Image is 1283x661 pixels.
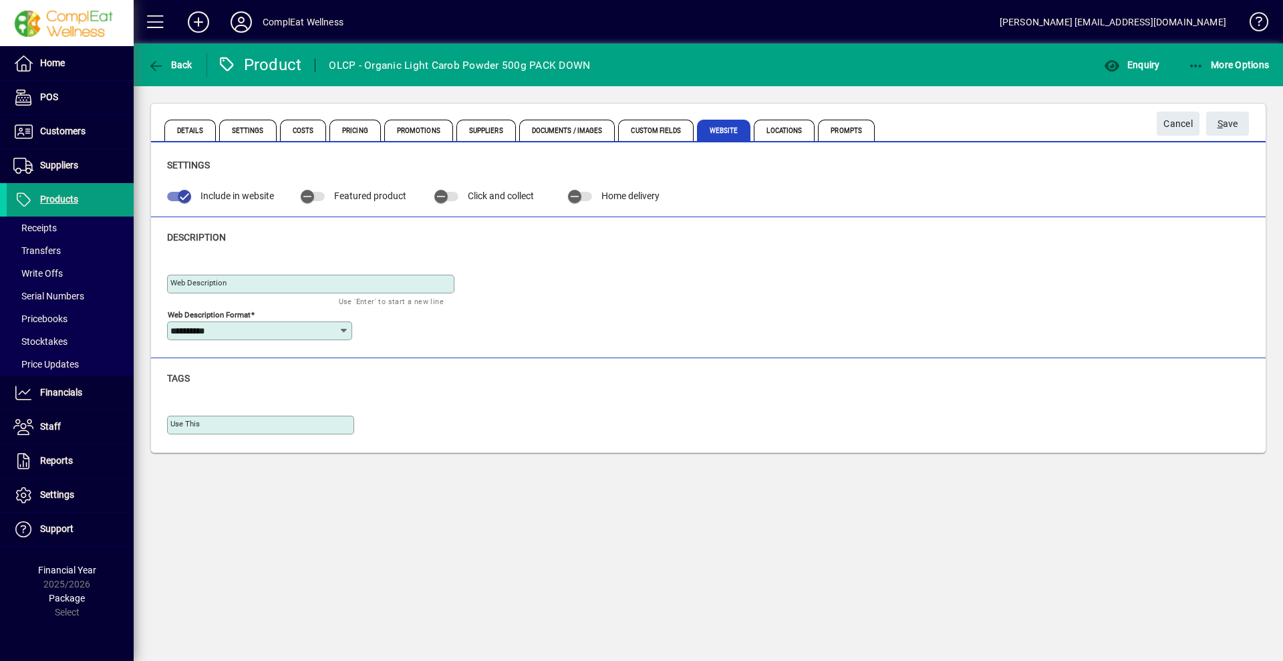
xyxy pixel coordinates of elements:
[468,190,534,201] span: Click and collect
[170,419,200,428] mat-label: Use This
[7,149,134,182] a: Suppliers
[754,120,815,141] span: Locations
[167,160,210,170] span: Settings
[280,120,327,141] span: Costs
[49,593,85,604] span: Package
[13,223,57,233] span: Receipts
[219,120,277,141] span: Settings
[1185,53,1273,77] button: More Options
[40,57,65,68] span: Home
[7,262,134,285] a: Write Offs
[40,387,82,398] span: Financials
[144,53,196,77] button: Back
[7,410,134,444] a: Staff
[170,278,227,287] mat-label: Web Description
[40,523,74,534] span: Support
[7,47,134,80] a: Home
[1000,11,1226,33] div: [PERSON_NAME] [EMAIL_ADDRESS][DOMAIN_NAME]
[7,285,134,307] a: Serial Numbers
[384,120,453,141] span: Promotions
[167,232,226,243] span: Description
[339,293,444,309] mat-hint: Use 'Enter' to start a new line
[7,376,134,410] a: Financials
[13,245,61,256] span: Transfers
[13,336,67,347] span: Stocktakes
[167,373,190,384] span: Tags
[40,455,73,466] span: Reports
[7,115,134,148] a: Customers
[7,513,134,546] a: Support
[334,190,406,201] span: Featured product
[697,120,751,141] span: Website
[329,120,381,141] span: Pricing
[7,330,134,353] a: Stocktakes
[164,120,216,141] span: Details
[1163,113,1193,135] span: Cancel
[7,239,134,262] a: Transfers
[40,421,61,432] span: Staff
[220,10,263,34] button: Profile
[7,479,134,512] a: Settings
[13,268,63,279] span: Write Offs
[7,444,134,478] a: Reports
[1218,118,1223,129] span: S
[40,126,86,136] span: Customers
[7,307,134,330] a: Pricebooks
[456,120,516,141] span: Suppliers
[1157,112,1199,136] button: Cancel
[1240,3,1266,46] a: Knowledge Base
[7,81,134,114] a: POS
[601,190,660,201] span: Home delivery
[1206,112,1249,136] button: Save
[519,120,615,141] span: Documents / Images
[329,55,590,76] div: OLCP - Organic Light Carob Powder 500g PACK DOWN
[1101,53,1163,77] button: Enquiry
[7,353,134,376] a: Price Updates
[263,11,343,33] div: ComplEat Wellness
[13,359,79,370] span: Price Updates
[40,92,58,102] span: POS
[168,309,251,319] mat-label: Web Description Format
[148,59,192,70] span: Back
[177,10,220,34] button: Add
[40,194,78,205] span: Products
[7,217,134,239] a: Receipts
[134,53,207,77] app-page-header-button: Back
[40,160,78,170] span: Suppliers
[217,54,302,76] div: Product
[38,565,96,575] span: Financial Year
[200,190,274,201] span: Include in website
[1218,113,1238,135] span: ave
[818,120,875,141] span: Prompts
[618,120,693,141] span: Custom Fields
[13,313,67,324] span: Pricebooks
[40,489,74,500] span: Settings
[13,291,84,301] span: Serial Numbers
[1104,59,1159,70] span: Enquiry
[1188,59,1270,70] span: More Options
